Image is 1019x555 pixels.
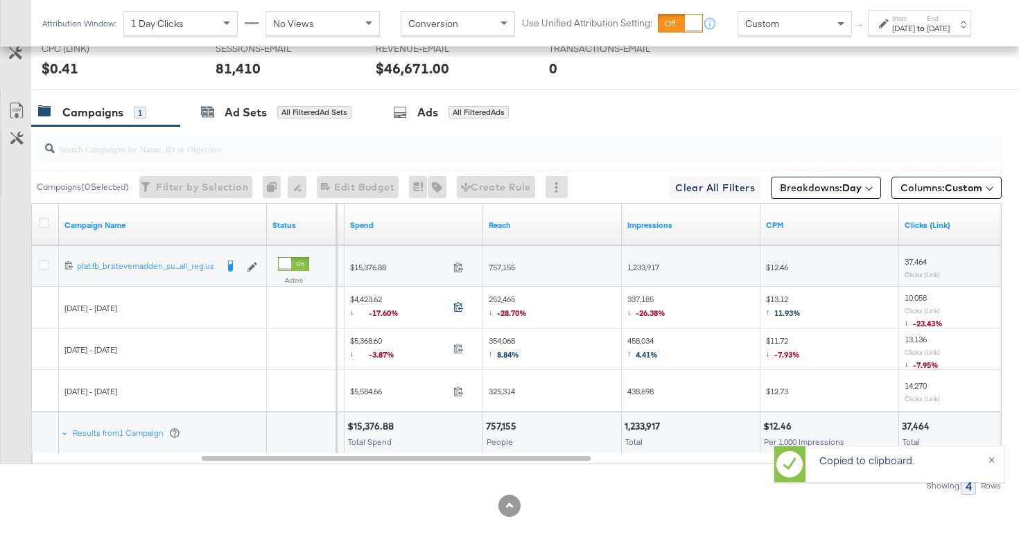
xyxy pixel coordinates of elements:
[627,348,636,358] span: ↑
[37,181,129,193] div: Campaigns ( 0 Selected)
[350,262,448,272] span: $15,376.88
[988,450,995,466] span: ×
[766,294,801,322] span: $13.12
[842,182,862,194] b: Day
[627,294,665,322] span: 337,185
[915,23,927,33] strong: to
[489,220,616,231] a: The number of people your ad was served to.
[77,261,216,272] div: plat:fb_br:stevemadden_su...all_reg:us
[350,294,448,322] span: $4,423.62
[913,318,943,328] span: -23.43%
[905,380,927,391] span: 14,270
[979,446,1004,471] button: ×
[636,349,658,360] span: 4.41%
[131,17,184,30] span: 1 Day Clicks
[892,14,915,23] label: Start:
[766,306,774,317] span: ↑
[766,220,894,231] a: The average cost you've paid to have 1,000 impressions of your ad.
[273,17,314,30] span: No Views
[675,179,755,197] span: Clear All Filters
[497,349,519,360] span: 8.84%
[549,58,557,78] div: 0
[766,262,788,272] span: $12.46
[902,420,934,433] div: 37,464
[216,42,320,55] span: SESSIONS-EMAIL
[347,420,398,433] div: $15,376.88
[348,437,392,447] span: Total Spend
[892,23,915,34] div: [DATE]
[905,334,927,344] span: 13,136
[900,181,982,195] span: Columns:
[905,317,913,327] span: ↓
[42,58,78,78] div: $0.41
[278,276,309,285] label: Active
[905,348,940,356] sub: Clicks (Link)
[766,335,800,364] span: $11.72
[417,105,438,121] div: Ads
[625,437,643,447] span: Total
[225,105,267,121] div: Ad Sets
[350,220,478,231] a: The total amount spent to date.
[64,386,117,396] span: [DATE] - [DATE]
[64,220,261,231] a: Your campaign name.
[376,42,480,55] span: REVENUE-EMAIL
[891,177,1002,199] button: Columns:Custom
[927,23,950,34] div: [DATE]
[376,58,449,78] div: $46,671.00
[489,386,515,396] span: 325,314
[42,42,146,55] span: CPC (LINK)
[627,306,636,317] span: ↓
[77,261,216,274] a: plat:fb_br:stevemadden_su...all_reg:us
[489,348,497,358] span: ↑
[42,19,116,28] div: Attribution Window:
[763,420,796,433] div: $12.46
[134,107,146,119] div: 1
[62,412,183,454] div: Results from1 Campaign
[670,177,760,199] button: Clear All Filters
[350,348,369,358] span: ↓
[73,428,180,439] div: Results from 1 Campaign
[913,360,939,370] span: -7.95%
[55,130,916,157] input: Search Campaigns by Name, ID or Objective
[745,17,779,30] span: Custom
[774,308,801,318] span: 11.93%
[489,335,519,364] span: 354,068
[905,256,927,267] span: 37,464
[272,220,331,231] a: Shows the current state of your Ad Campaign.
[263,176,288,198] div: 0
[766,348,774,358] span: ↓
[636,308,665,318] span: -26.38%
[771,177,881,199] button: Breakdowns:Day
[489,262,515,272] span: 757,155
[369,349,405,360] span: -3.87%
[350,386,448,396] span: $5,584.66
[489,306,497,317] span: ↓
[62,105,123,121] div: Campaigns
[64,344,117,355] span: [DATE] - [DATE]
[905,292,927,303] span: 10,058
[216,58,261,78] div: 81,410
[486,420,521,433] div: 757,155
[350,306,369,317] span: ↓
[487,437,513,447] span: People
[903,437,920,447] span: Total
[927,14,950,23] label: End:
[766,386,788,396] span: $12.73
[497,308,527,318] span: -28.70%
[489,294,527,322] span: 252,465
[369,308,409,318] span: -17.60%
[819,453,987,467] p: Copied to clipboard.
[625,420,664,433] div: 1,233,917
[408,17,458,30] span: Conversion
[448,106,509,118] div: All Filtered Ads
[945,182,982,194] span: Custom
[549,42,653,55] span: TRANSACTIONS-EMAIL
[627,386,654,396] span: 438,698
[774,349,800,360] span: -7.93%
[522,17,652,30] label: Use Unified Attribution Setting:
[627,220,755,231] a: The number of times your ad was served. On mobile apps an ad is counted as served the first time ...
[905,358,913,369] span: ↓
[64,303,117,313] span: [DATE] - [DATE]
[350,335,448,364] span: $5,368.60
[905,394,940,403] sub: Clicks (Link)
